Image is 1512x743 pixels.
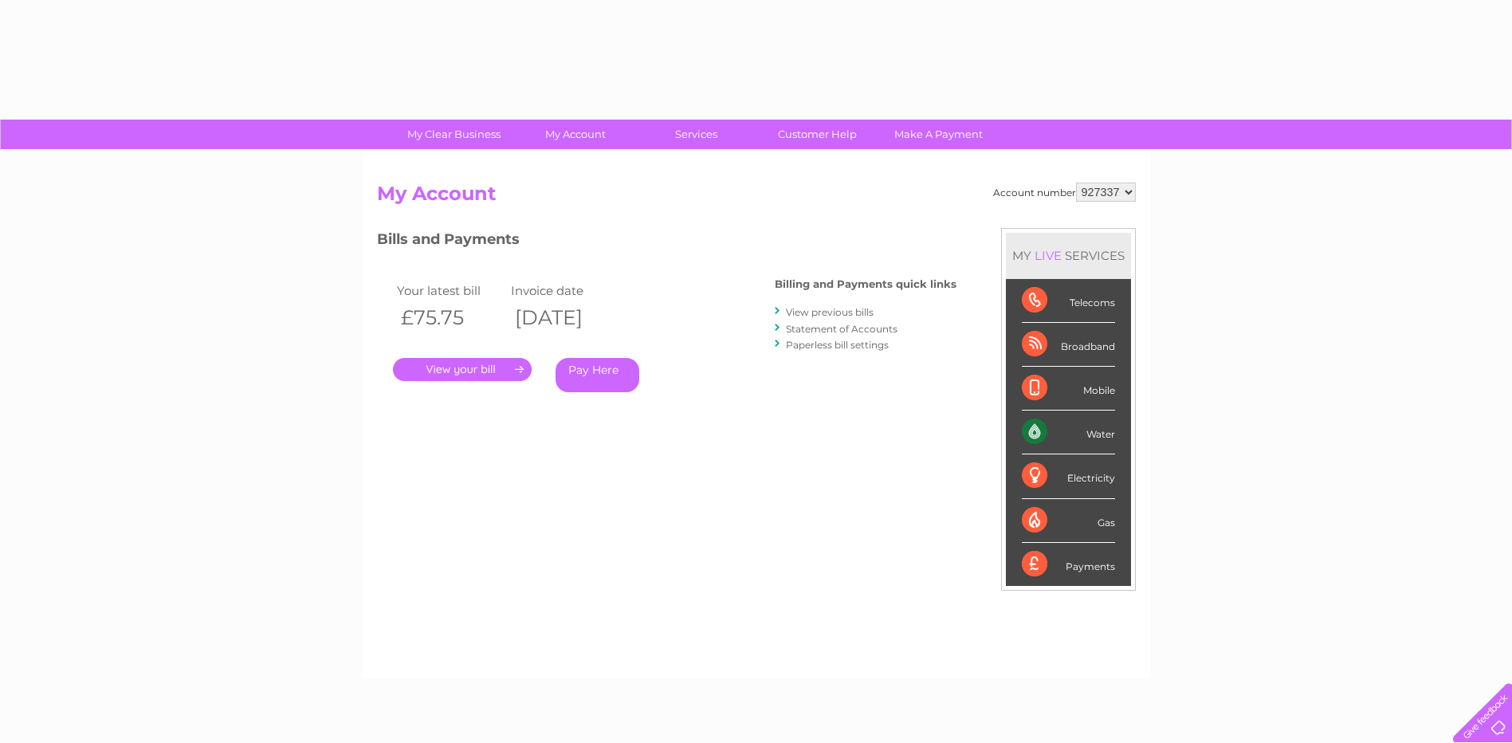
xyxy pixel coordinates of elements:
div: Mobile [1022,367,1115,411]
h4: Billing and Payments quick links [775,278,956,290]
div: Gas [1022,499,1115,543]
a: My Clear Business [388,120,520,149]
a: Make A Payment [873,120,1004,149]
a: Statement of Accounts [786,323,897,335]
div: MY SERVICES [1006,233,1131,278]
h3: Bills and Payments [377,228,956,256]
th: £75.75 [393,301,508,334]
div: Electricity [1022,454,1115,498]
div: Water [1022,411,1115,454]
a: Paperless bill settings [786,339,889,351]
div: LIVE [1031,248,1065,263]
a: . [393,358,532,381]
a: Customer Help [752,120,883,149]
th: [DATE] [507,301,622,334]
div: Telecoms [1022,279,1115,323]
h2: My Account [377,183,1136,213]
div: Broadband [1022,323,1115,367]
div: Payments [1022,543,1115,586]
td: Your latest bill [393,280,508,301]
a: Pay Here [556,358,639,392]
td: Invoice date [507,280,622,301]
div: Account number [993,183,1136,202]
a: Services [630,120,762,149]
a: My Account [509,120,641,149]
a: View previous bills [786,306,874,318]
